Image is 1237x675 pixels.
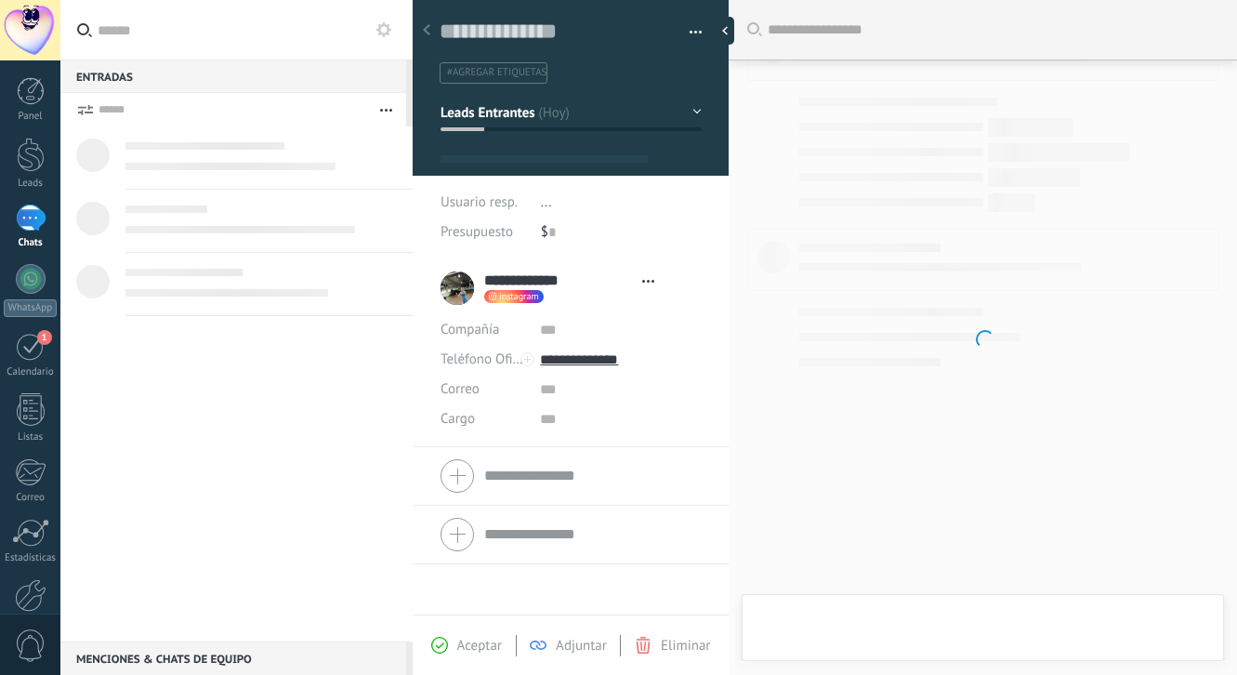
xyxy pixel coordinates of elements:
[499,292,539,301] span: instagram
[441,374,480,404] button: Correo
[441,193,518,211] span: Usuario resp.
[457,637,502,655] span: Aceptar
[4,431,58,443] div: Listas
[556,637,607,655] span: Adjuntar
[441,218,527,247] div: Presupuesto
[60,60,406,93] div: Entradas
[441,344,526,374] button: Teléfono Oficina
[4,492,58,504] div: Correo
[716,17,734,45] div: Ocultar
[4,178,58,190] div: Leads
[4,366,58,378] div: Calendario
[441,314,526,344] div: Compañía
[541,193,552,211] span: ...
[4,111,58,123] div: Panel
[661,637,710,655] span: Eliminar
[447,66,546,79] span: #agregar etiquetas
[441,223,513,241] span: Presupuesto
[4,237,58,249] div: Chats
[4,299,57,317] div: WhatsApp
[441,380,480,398] span: Correo
[37,330,52,345] span: 1
[441,404,526,433] div: Cargo
[541,218,702,247] div: $
[60,642,406,675] div: Menciones & Chats de equipo
[441,351,537,368] span: Teléfono Oficina
[441,188,527,218] div: Usuario resp.
[4,552,58,564] div: Estadísticas
[441,412,475,426] span: Cargo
